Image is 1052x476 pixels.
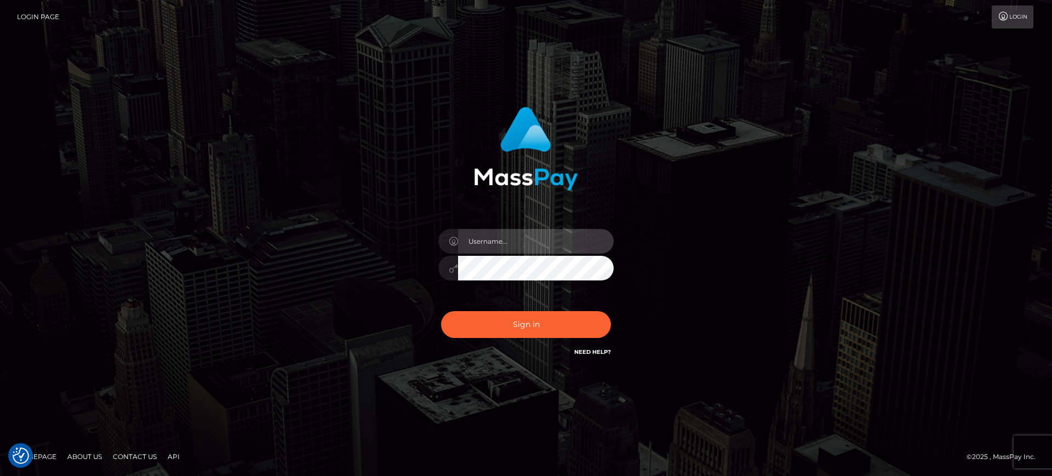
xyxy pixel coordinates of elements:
[108,448,161,465] a: Contact Us
[574,348,611,355] a: Need Help?
[12,448,61,465] a: Homepage
[967,451,1044,463] div: © 2025 , MassPay Inc.
[13,448,29,464] button: Consent Preferences
[992,5,1033,28] a: Login
[441,311,611,338] button: Sign in
[163,448,184,465] a: API
[474,107,578,191] img: MassPay Login
[63,448,106,465] a: About Us
[458,229,614,254] input: Username...
[13,448,29,464] img: Revisit consent button
[17,5,59,28] a: Login Page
